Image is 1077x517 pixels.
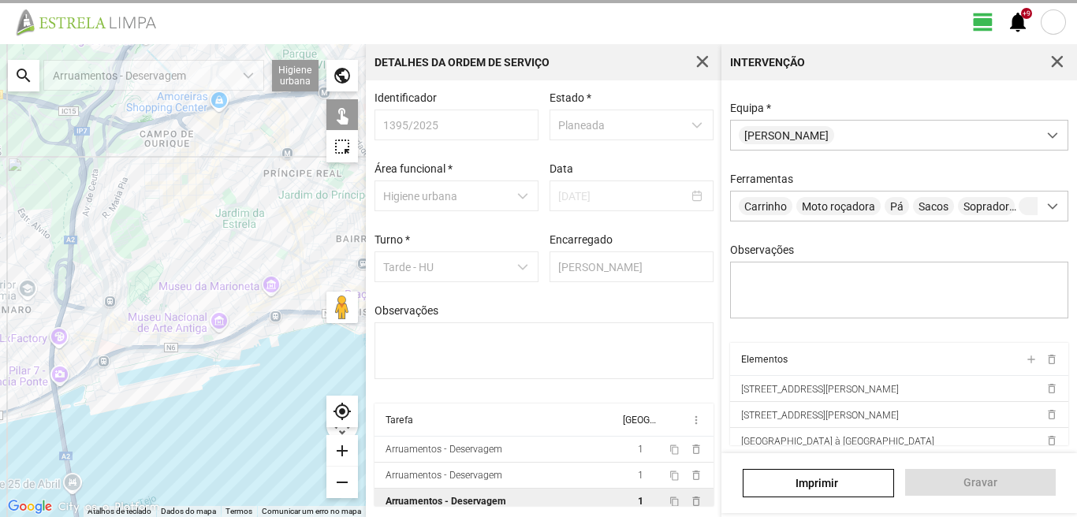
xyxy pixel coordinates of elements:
[161,506,216,517] button: Dados do mapa
[730,102,771,114] label: Equipa *
[739,126,834,144] span: [PERSON_NAME]
[638,470,643,481] span: 1
[386,470,502,481] div: Arruamentos - Deservagem
[690,414,702,426] span: more_vert
[375,91,437,104] label: Identificador
[375,57,550,68] div: Detalhes da Ordem de Serviço
[375,162,453,175] label: Área funcional *
[1021,8,1032,19] div: +9
[326,467,358,498] div: remove
[4,497,56,517] a: Abrir esta área no Google Maps (abre uma nova janela)
[669,444,680,455] span: content_copy
[669,495,682,508] button: content_copy
[730,173,793,185] label: Ferramentas
[8,60,39,91] div: search
[1006,10,1030,34] span: notifications
[958,197,1015,215] span: Soprador
[550,233,613,246] label: Encarregado
[326,396,358,427] div: my_location
[326,131,358,162] div: highlight_alt
[741,410,899,421] span: [STREET_ADDRESS][PERSON_NAME]
[272,60,319,91] div: Higiene urbana
[550,91,591,104] label: Estado *
[669,471,680,481] span: content_copy
[743,469,893,497] a: Imprimir
[1024,353,1037,366] span: add
[730,57,805,68] div: Intervenção
[375,304,438,317] label: Observações
[550,162,573,175] label: Data
[739,197,792,215] span: Carrinho
[741,384,899,395] span: [STREET_ADDRESS][PERSON_NAME]
[669,469,682,482] button: content_copy
[375,233,410,246] label: Turno *
[913,476,1047,489] span: Gravar
[1045,434,1057,447] span: delete_outline
[386,444,502,455] div: Arruamentos - Deservagem
[1045,408,1057,421] span: delete_outline
[905,469,1056,496] button: Gravar
[623,415,656,426] div: [GEOGRAPHIC_DATA]
[690,495,702,508] span: delete_outline
[262,507,361,515] a: Comunicar um erro no mapa
[386,415,413,426] div: Tarefa
[11,8,173,36] img: file
[730,244,794,256] label: Observações
[741,354,788,365] div: Elementos
[885,197,909,215] span: Pá
[1045,353,1057,366] span: delete_outline
[1045,382,1057,395] span: delete_outline
[796,197,881,215] span: Moto roçadora
[4,497,56,517] img: Google
[326,99,358,131] div: touch_app
[690,469,702,482] span: delete_outline
[326,60,358,91] div: public
[690,443,702,456] span: delete_outline
[326,435,358,467] div: add
[638,496,643,507] span: 1
[971,10,995,34] span: view_day
[326,292,358,323] button: Arraste o Pegman para o mapa para abrir o Street View
[669,497,680,507] span: content_copy
[225,507,252,515] a: Termos (abre num novo separador)
[913,197,954,215] span: Sacos
[386,496,506,507] div: Arruamentos - Deservagem
[741,436,934,447] span: [GEOGRAPHIC_DATA] à [GEOGRAPHIC_DATA]
[669,443,682,456] button: content_copy
[638,444,643,455] span: 1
